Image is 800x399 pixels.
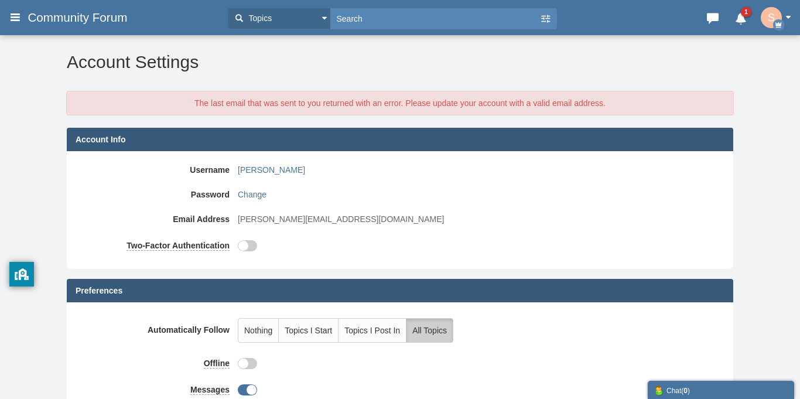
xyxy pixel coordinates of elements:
[761,7,782,28] img: 23di2VhnIR6aWPkI6cXmqEFfu5TIK1cB0wvLN2wS1vrmjxZrC2HZZfmROjtT5bCjfwtatDpsH6ukjugfXQFkB2QUjFjdQN1iu...
[344,326,400,335] span: Topics I Post In
[76,160,238,176] label: Username
[9,262,34,287] button: privacy banner
[244,326,272,335] span: Nothing
[245,12,272,25] span: Topics
[190,385,230,394] span: Messages
[285,326,332,335] span: Topics I Start
[67,279,733,302] div: Preferences
[76,185,238,200] label: Password
[228,8,330,29] button: Topics
[204,359,230,368] span: Offline
[28,7,222,28] a: Community Forum
[67,52,733,71] h2: Account Settings
[412,326,447,335] span: All Topics
[681,387,690,395] span: ( )
[238,164,305,176] a: [PERSON_NAME]
[76,209,238,225] label: Email Address
[76,318,238,336] label: Automatically Follow
[238,190,266,199] span: Change
[66,91,734,115] div: The last email that was sent to you returned with an error. Please update your account with a val...
[654,384,788,396] div: Chat
[683,387,688,395] strong: 0
[28,11,136,25] span: Community Forum
[238,213,444,225] span: [PERSON_NAME][EMAIL_ADDRESS][DOMAIN_NAME]
[67,128,733,151] div: Account Info
[330,8,539,29] input: Search
[741,7,751,17] span: 1
[127,241,230,250] span: Two-Factor Authentication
